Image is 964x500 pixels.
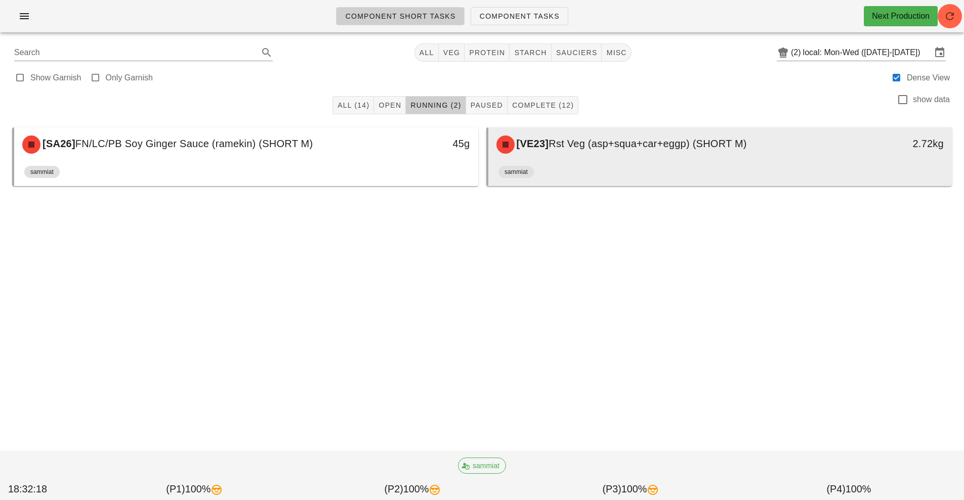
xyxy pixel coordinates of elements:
button: sauciers [552,43,602,62]
span: Paused [470,101,503,109]
span: All (14) [337,101,369,109]
span: FN/LC/PB Soy Ginger Sauce (ramekin) (SHORT M) [75,138,313,149]
label: show data [913,95,950,105]
span: sauciers [556,49,598,57]
div: Next Production [872,10,930,22]
span: Component Tasks [479,12,560,20]
div: 45g [367,135,470,152]
span: sammiat [505,166,528,178]
span: All [419,49,434,57]
a: Component Short Tasks [336,7,464,25]
button: All [414,43,439,62]
span: protein [469,49,505,57]
span: [VE23] [515,138,549,149]
button: misc [602,43,631,62]
div: (2) [791,48,803,58]
button: Complete (12) [508,96,578,114]
button: Paused [466,96,508,114]
span: Complete (12) [512,101,574,109]
span: Running (2) [410,101,461,109]
label: Only Garnish [106,73,153,83]
button: Running (2) [406,96,466,114]
span: Rst Veg (asp+squa+car+eggp) (SHORT M) [549,138,746,149]
button: All (14) [332,96,374,114]
label: Dense View [907,73,950,83]
span: veg [443,49,460,57]
span: misc [606,49,626,57]
button: protein [465,43,510,62]
span: [SA26] [40,138,75,149]
label: Show Garnish [30,73,81,83]
button: starch [510,43,551,62]
span: Component Short Tasks [345,12,455,20]
span: Open [378,101,401,109]
a: Component Tasks [471,7,568,25]
button: veg [439,43,465,62]
div: 2.72kg [841,135,944,152]
button: Open [374,96,406,114]
span: sammiat [30,166,54,178]
span: starch [514,49,547,57]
